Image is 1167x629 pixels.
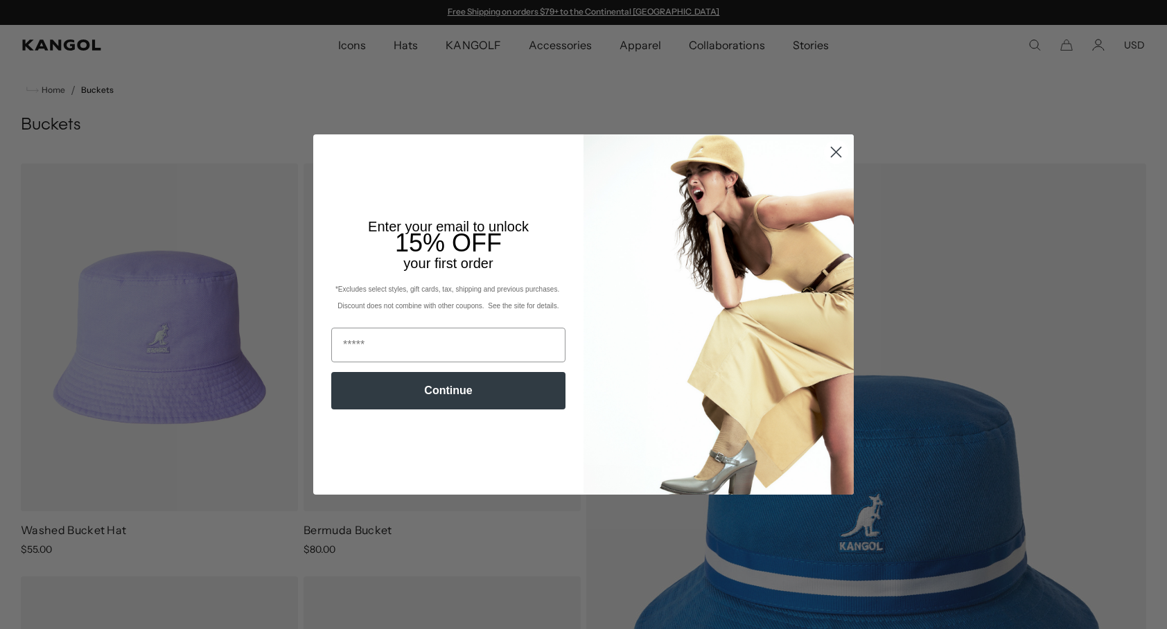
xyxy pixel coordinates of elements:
[368,219,529,234] span: Enter your email to unlock
[395,229,502,257] span: 15% OFF
[403,256,493,271] span: your first order
[331,328,565,362] input: Email
[331,372,565,409] button: Continue
[824,140,848,164] button: Close dialog
[335,285,561,310] span: *Excludes select styles, gift cards, tax, shipping and previous purchases. Discount does not comb...
[583,134,854,495] img: 93be19ad-e773-4382-80b9-c9d740c9197f.jpeg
